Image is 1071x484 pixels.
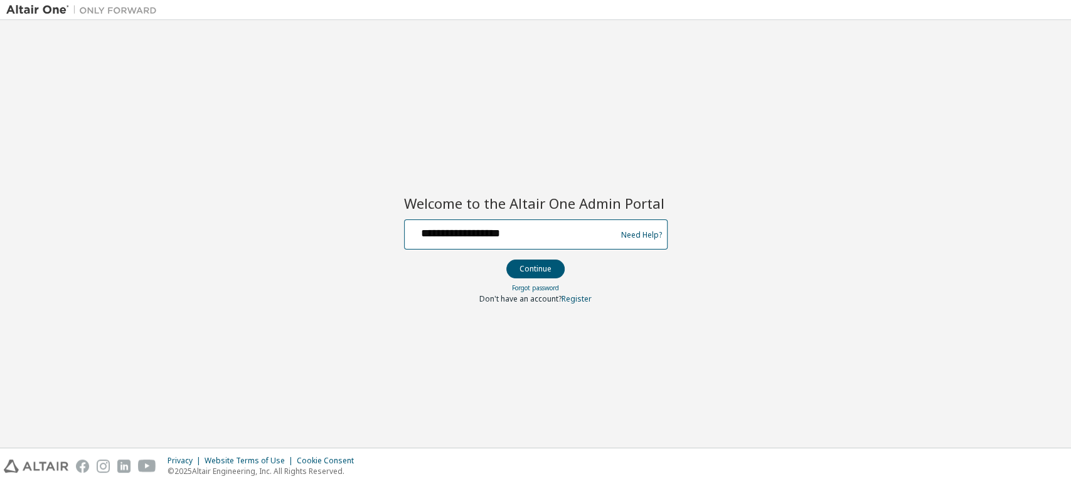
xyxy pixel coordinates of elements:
[297,456,361,466] div: Cookie Consent
[117,460,131,473] img: linkedin.svg
[562,293,592,304] a: Register
[168,466,361,476] p: © 2025 Altair Engineering, Inc. All Rights Reserved.
[76,460,89,473] img: facebook.svg
[512,283,559,292] a: Forgot password
[6,4,163,16] img: Altair One
[4,460,68,473] img: altair_logo.svg
[506,260,565,278] button: Continue
[205,456,297,466] div: Website Terms of Use
[138,460,156,473] img: youtube.svg
[479,293,562,304] span: Don't have an account?
[168,456,205,466] div: Privacy
[404,194,668,212] h2: Welcome to the Altair One Admin Portal
[97,460,110,473] img: instagram.svg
